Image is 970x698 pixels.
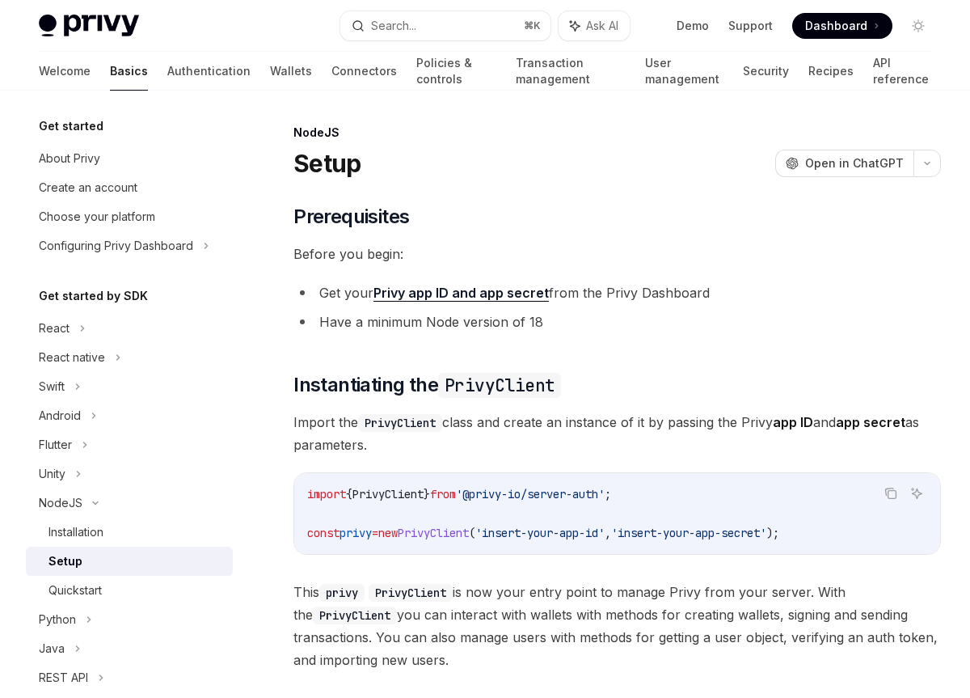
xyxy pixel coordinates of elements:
div: Configuring Privy Dashboard [39,236,193,256]
button: Ask AI [906,483,927,504]
button: Search...⌘K [340,11,550,40]
h1: Setup [293,149,361,178]
h5: Get started by SDK [39,286,148,306]
div: Setup [48,552,82,571]
div: Search... [371,16,416,36]
span: new [378,526,398,540]
strong: app ID [773,414,813,430]
code: PrivyClient [438,373,561,398]
span: 'insert-your-app-secret' [611,526,766,540]
div: Choose your platform [39,207,155,226]
div: REST API [39,668,88,687]
span: Instantiating the [293,372,561,398]
a: Privy app ID and app secret [373,285,549,302]
div: NodeJS [39,493,82,513]
button: Copy the contents from the code block [880,483,901,504]
div: NodeJS [293,125,941,141]
div: About Privy [39,149,100,168]
span: '@privy-io/server-auth' [456,487,605,501]
span: 'insert-your-app-id' [475,526,605,540]
a: Recipes [808,52,854,91]
div: Quickstart [48,581,102,600]
a: User management [645,52,723,91]
a: Quickstart [26,576,233,605]
div: Create an account [39,178,137,197]
div: Android [39,406,81,425]
span: Ask AI [586,18,618,34]
span: PrivyClient [398,526,469,540]
span: Dashboard [805,18,867,34]
div: Unity [39,464,65,484]
a: Connectors [331,52,397,91]
span: PrivyClient [352,487,424,501]
a: Transaction management [516,52,626,91]
a: Basics [110,52,148,91]
div: Java [39,639,65,658]
img: light logo [39,15,139,37]
a: Support [728,18,773,34]
button: Open in ChatGPT [775,150,913,177]
code: PrivyClient [358,414,442,432]
div: React [39,319,70,338]
a: Choose your platform [26,202,233,231]
h5: Get started [39,116,103,136]
a: Demo [677,18,709,34]
span: ); [766,526,779,540]
a: Security [743,52,789,91]
div: React native [39,348,105,367]
code: PrivyClient [313,607,397,624]
div: Installation [48,522,103,542]
span: = [372,526,378,540]
div: Python [39,610,76,629]
a: Dashboard [792,13,892,39]
span: ⌘ K [524,19,541,32]
span: from [430,487,456,501]
a: API reference [873,52,931,91]
li: Get your from the Privy Dashboard [293,281,941,304]
span: } [424,487,430,501]
button: Ask AI [559,11,630,40]
a: About Privy [26,144,233,173]
span: Prerequisites [293,204,409,230]
span: ( [469,526,475,540]
a: Create an account [26,173,233,202]
div: Swift [39,377,65,396]
a: Setup [26,547,233,576]
span: ; [605,487,611,501]
a: Policies & controls [416,52,496,91]
span: , [605,526,611,540]
span: import [307,487,346,501]
code: privy [319,584,365,602]
code: PrivyClient [369,584,453,602]
a: Welcome [39,52,91,91]
li: Have a minimum Node version of 18 [293,311,941,333]
a: Wallets [270,52,312,91]
span: Open in ChatGPT [805,155,904,171]
a: Installation [26,518,233,547]
strong: app secret [836,414,905,430]
button: Toggle dark mode [905,13,931,39]
span: This is now your entry point to manage Privy from your server. With the you can interact with wal... [293,581,941,671]
span: privy [339,526,372,540]
div: Flutter [39,435,72,455]
span: Import the class and create an instance of it by passing the Privy and as parameters. [293,411,941,456]
span: Before you begin: [293,243,941,265]
a: Authentication [167,52,251,91]
span: { [346,487,352,501]
span: const [307,526,339,540]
